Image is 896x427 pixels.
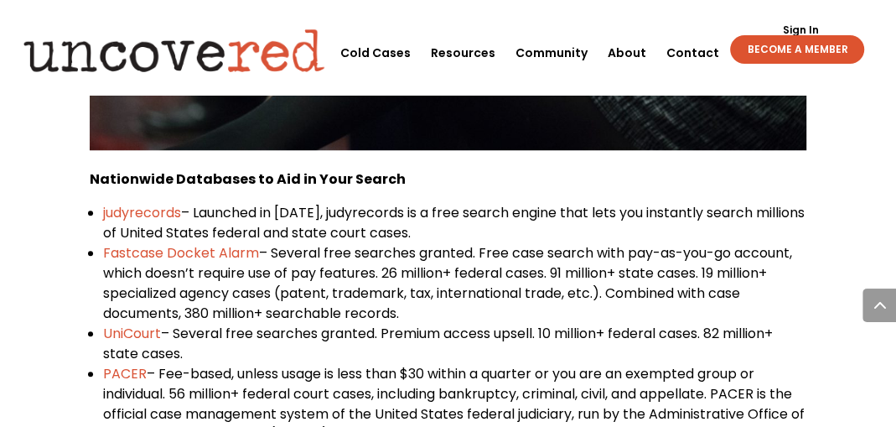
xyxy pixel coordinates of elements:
[103,243,792,323] span: -you-go account, which doesn’t require use of pay features. 26 million+ federal cases. 91 million...
[730,35,864,64] a: BECOME A MEMBER
[608,21,646,85] a: About
[666,21,719,85] a: Contact
[431,21,495,85] a: Resources
[515,21,588,85] a: Community
[340,21,411,85] a: Cold Cases
[103,324,161,343] a: UniCourt
[103,243,259,263] a: Fastcase Docket Alarm
[103,203,805,242] span: – Launched in [DATE], judyrecords is a free search engine that lets you instantly search millions...
[90,169,406,189] b: Nationwide Databases to Aid in Your Search
[259,243,676,263] span: – Several free searches granted. Free case search with pay-as
[103,364,147,383] a: PACER
[9,17,339,84] img: Uncovered logo
[103,324,773,363] span: – Several free searches granted. Premium access upsell. 10 million+ federal cases. 82 million+ st...
[774,25,828,35] a: Sign In
[103,203,181,222] a: judyrecords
